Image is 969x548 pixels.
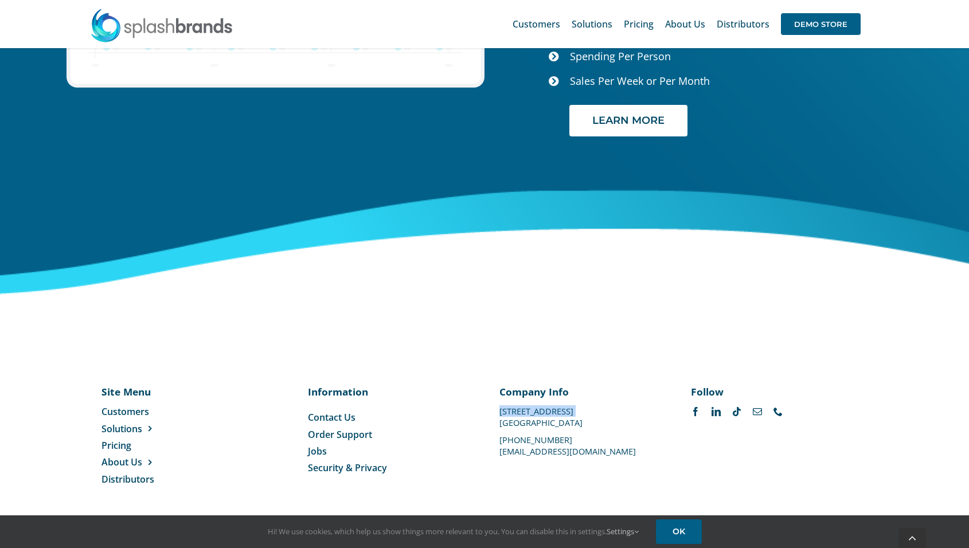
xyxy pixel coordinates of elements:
[101,473,205,486] a: Distributors
[717,6,769,42] a: Distributors
[308,461,387,474] span: Security & Privacy
[624,19,654,29] span: Pricing
[308,411,470,424] a: Contact Us
[101,439,205,452] a: Pricing
[665,19,705,29] span: About Us
[308,461,470,474] a: Security & Privacy
[607,526,639,537] a: Settings
[513,19,560,29] span: Customers
[624,6,654,42] a: Pricing
[308,428,470,441] a: Order Support
[308,411,470,475] nav: Menu
[732,407,741,416] a: tiktok
[572,19,612,29] span: Solutions
[101,405,205,418] a: Customers
[691,407,700,416] a: facebook
[513,6,560,42] a: Customers
[513,6,861,42] nav: Main Menu Sticky
[570,74,710,88] span: Sales Per Week or Per Month
[592,115,665,127] span: LEARN MORE
[499,385,662,398] p: Company Info
[101,405,205,486] nav: Menu
[656,519,702,544] a: OK
[308,445,327,457] span: Jobs
[101,422,205,435] a: Solutions
[101,405,149,418] span: Customers
[308,411,355,424] span: Contact Us
[691,385,853,398] p: Follow
[101,439,131,452] span: Pricing
[101,456,142,468] span: About Us
[308,428,372,441] span: Order Support
[101,385,205,398] p: Site Menu
[781,6,861,42] a: DEMO STORE
[308,445,470,457] a: Jobs
[268,526,639,537] span: Hi! We use cookies, which help us show things more relevant to you. You can disable this in setti...
[101,422,142,435] span: Solutions
[781,13,861,35] span: DEMO STORE
[712,407,721,416] a: linkedin
[101,473,154,486] span: Distributors
[101,456,205,468] a: About Us
[308,385,470,398] p: Information
[753,407,762,416] a: mail
[569,105,687,136] a: LEARN MORE
[717,19,769,29] span: Distributors
[570,49,671,63] span: Spending Per Person
[773,407,783,416] a: phone
[90,8,233,42] img: SplashBrands.com Logo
